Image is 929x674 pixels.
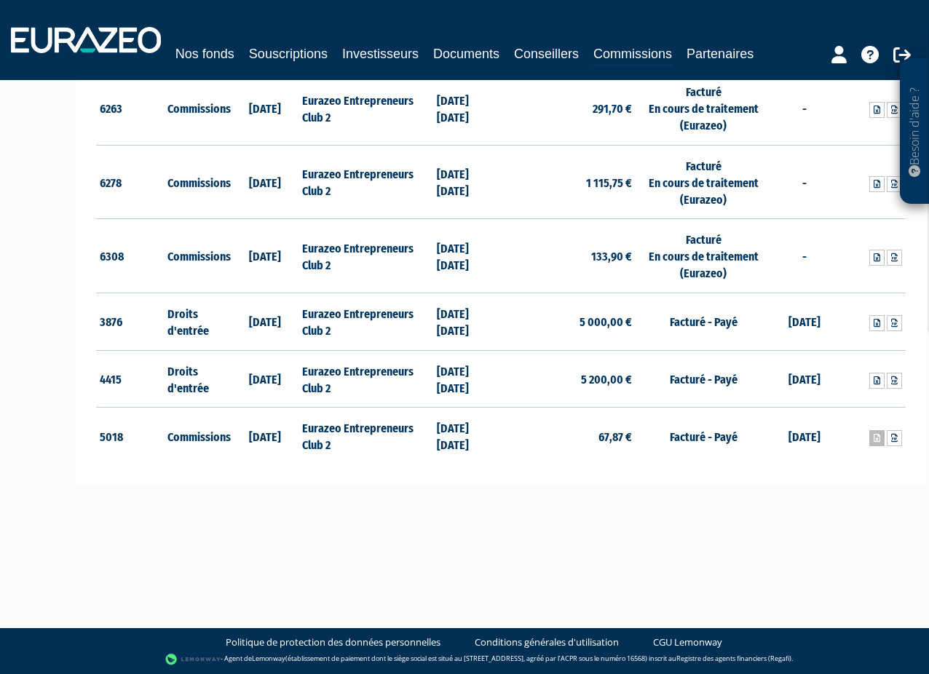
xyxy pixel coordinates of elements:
td: Eurazeo Entrepreneurs Club 2 [299,408,433,464]
td: [DATE] [DATE] [433,145,501,219]
td: Facturé - Payé [636,408,770,464]
td: 5 000,00 € [501,293,636,350]
td: Droits d'entrée [164,350,232,408]
td: 4415 [96,350,164,408]
td: Facturé En cours de traitement (Eurazeo) [636,145,770,219]
td: 6263 [96,71,164,146]
a: Conseillers [514,44,579,64]
a: Commissions [593,44,672,66]
td: [DATE] [771,408,839,464]
td: Commissions [164,71,232,146]
td: [DATE] [DATE] [433,408,501,464]
p: Besoin d'aide ? [906,66,923,197]
td: [DATE] [231,71,299,146]
td: 6308 [96,219,164,293]
td: [DATE] [DATE] [433,219,501,293]
td: Eurazeo Entrepreneurs Club 2 [299,350,433,408]
td: [DATE] [771,350,839,408]
td: 133,90 € [501,219,636,293]
td: [DATE] [231,219,299,293]
a: CGU Lemonway [653,635,722,649]
td: [DATE] [771,293,839,350]
a: Partenaires [687,44,754,64]
td: [DATE] [DATE] [433,293,501,350]
td: 5018 [96,408,164,464]
td: Eurazeo Entrepreneurs Club 2 [299,219,433,293]
td: 3876 [96,293,164,350]
td: [DATE] [231,145,299,219]
a: Documents [433,44,499,64]
td: Droits d'entrée [164,293,232,350]
img: logo-lemonway.png [165,652,221,667]
td: - [771,71,839,146]
td: 67,87 € [501,408,636,464]
td: [DATE] [DATE] [433,350,501,408]
td: Facturé - Payé [636,350,770,408]
a: Nos fonds [175,44,234,64]
td: - [771,145,839,219]
a: Conditions générales d'utilisation [475,635,619,649]
td: [DATE] [231,350,299,408]
td: [DATE] [231,293,299,350]
td: Eurazeo Entrepreneurs Club 2 [299,145,433,219]
td: Eurazeo Entrepreneurs Club 2 [299,71,433,146]
td: [DATE] [231,408,299,464]
td: 6278 [96,145,164,219]
td: Facturé En cours de traitement (Eurazeo) [636,71,770,146]
a: Politique de protection des données personnelles [226,635,440,649]
td: 5 200,00 € [501,350,636,408]
img: 1732889491-logotype_eurazeo_blanc_rvb.png [11,27,161,53]
td: Eurazeo Entrepreneurs Club 2 [299,293,433,350]
td: Facturé - Payé [636,293,770,350]
td: Commissions [164,408,232,464]
td: - [771,219,839,293]
td: Commissions [164,219,232,293]
a: Registre des agents financiers (Regafi) [676,654,791,663]
a: Investisseurs [342,44,419,64]
td: 291,70 € [501,71,636,146]
div: - Agent de (établissement de paiement dont le siège social est situé au [STREET_ADDRESS], agréé p... [15,652,914,667]
a: Lemonway [252,654,285,663]
a: Souscriptions [249,44,328,64]
td: Facturé En cours de traitement (Eurazeo) [636,219,770,293]
td: 1 115,75 € [501,145,636,219]
td: [DATE] [DATE] [433,71,501,146]
td: Commissions [164,145,232,219]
